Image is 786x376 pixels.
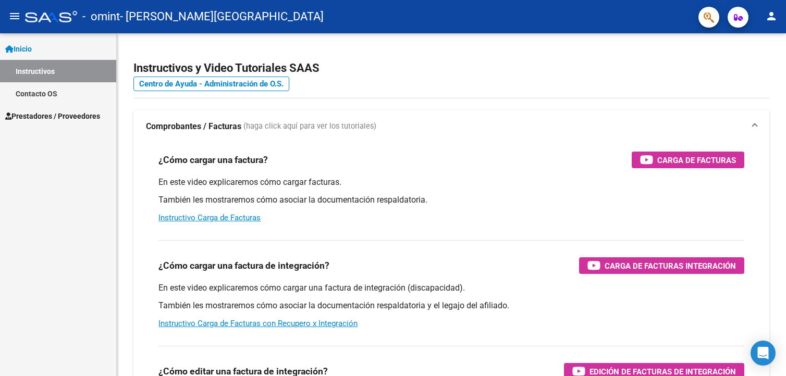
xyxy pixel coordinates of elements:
[158,282,744,294] p: En este video explicaremos cómo cargar una factura de integración (discapacidad).
[632,152,744,168] button: Carga de Facturas
[133,58,769,78] h2: Instructivos y Video Tutoriales SAAS
[133,110,769,143] mat-expansion-panel-header: Comprobantes / Facturas (haga click aquí para ver los tutoriales)
[120,5,324,28] span: - [PERSON_NAME][GEOGRAPHIC_DATA]
[657,154,736,167] span: Carga de Facturas
[751,341,776,366] div: Open Intercom Messenger
[158,153,268,167] h3: ¿Cómo cargar una factura?
[158,177,744,188] p: En este video explicaremos cómo cargar facturas.
[765,10,778,22] mat-icon: person
[579,257,744,274] button: Carga de Facturas Integración
[5,43,32,55] span: Inicio
[133,77,289,91] a: Centro de Ayuda - Administración de O.S.
[605,259,736,272] span: Carga de Facturas Integración
[243,121,376,132] span: (haga click aquí para ver los tutoriales)
[158,194,744,206] p: También les mostraremos cómo asociar la documentación respaldatoria.
[8,10,21,22] mat-icon: menu
[158,258,329,273] h3: ¿Cómo cargar una factura de integración?
[5,110,100,122] span: Prestadores / Proveedores
[158,213,261,222] a: Instructivo Carga de Facturas
[82,5,120,28] span: - omint
[158,300,744,311] p: También les mostraremos cómo asociar la documentación respaldatoria y el legajo del afiliado.
[158,319,358,328] a: Instructivo Carga de Facturas con Recupero x Integración
[146,121,241,132] strong: Comprobantes / Facturas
